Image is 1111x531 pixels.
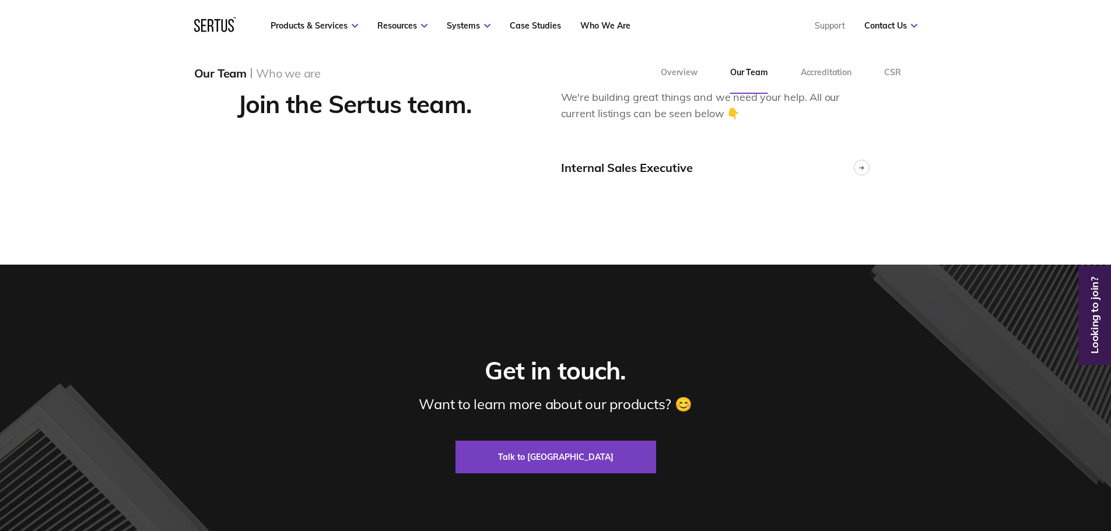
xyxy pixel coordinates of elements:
[561,160,693,175] div: Internal Sales Executive
[784,52,868,94] a: Accreditation
[815,20,845,31] a: Support
[419,395,692,413] div: Want to learn more about our products? 😊
[485,356,626,386] div: Get in touch.
[580,20,630,31] a: Who We Are
[644,52,714,94] a: Overview
[1081,311,1108,320] a: Looking to join?
[561,160,874,175] a: Internal Sales Executive
[237,89,526,120] div: Join the Sertus team.
[194,66,247,80] div: Our Team
[561,89,874,123] p: We're building great things and we need your help. All our current listings can be seen below 👇
[864,20,917,31] a: Contact Us
[455,441,656,473] a: Talk to [GEOGRAPHIC_DATA]
[271,20,358,31] a: Products & Services
[510,20,561,31] a: Case Studies
[447,20,490,31] a: Systems
[256,66,321,80] div: Who we are
[377,20,427,31] a: Resources
[901,396,1111,531] iframe: Chat Widget
[868,52,917,94] a: CSR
